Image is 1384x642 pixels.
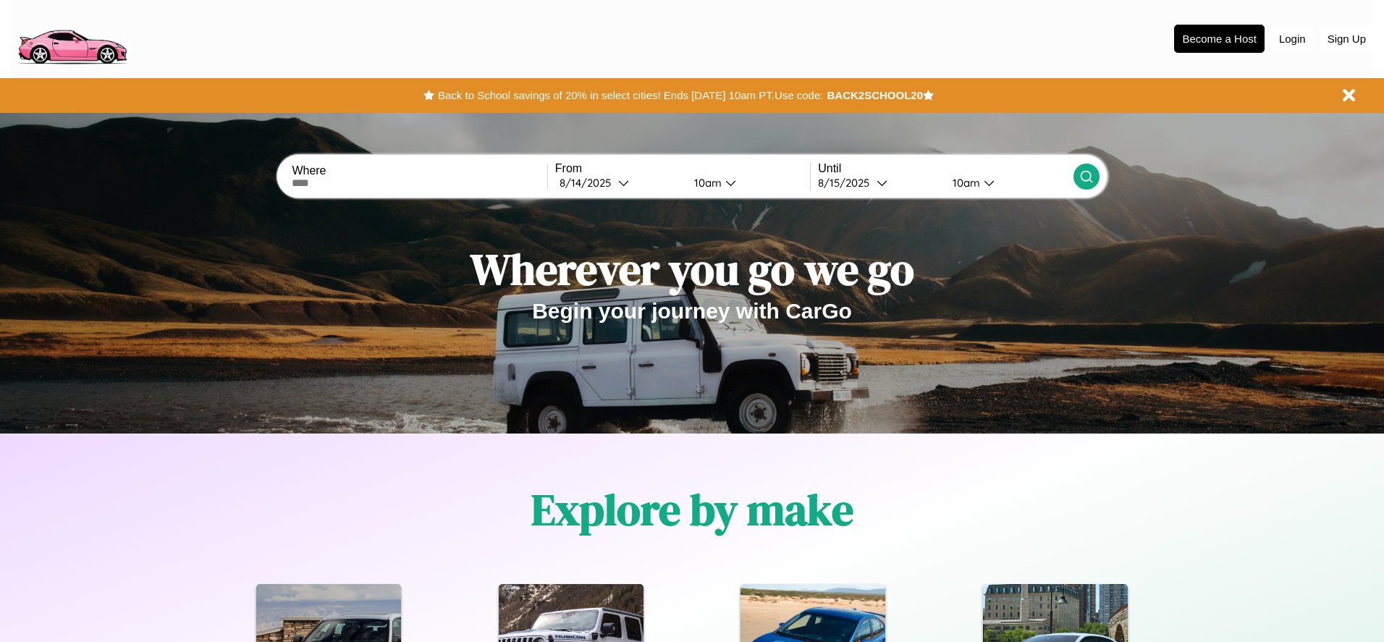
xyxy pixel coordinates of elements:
label: Until [818,162,1073,175]
div: 8 / 15 / 2025 [818,176,877,190]
h1: Explore by make [531,480,853,539]
b: BACK2SCHOOL20 [827,89,923,101]
div: 10am [687,176,725,190]
button: Become a Host [1174,25,1265,53]
button: 8/14/2025 [555,175,683,190]
label: Where [292,164,547,177]
button: Sign Up [1320,25,1373,52]
button: Login [1272,25,1313,52]
button: Back to School savings of 20% in select cities! Ends [DATE] 10am PT.Use code: [434,85,827,106]
label: From [555,162,810,175]
div: 8 / 14 / 2025 [560,176,618,190]
img: logo [11,7,133,68]
button: 10am [941,175,1073,190]
button: 10am [683,175,810,190]
div: 10am [945,176,984,190]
